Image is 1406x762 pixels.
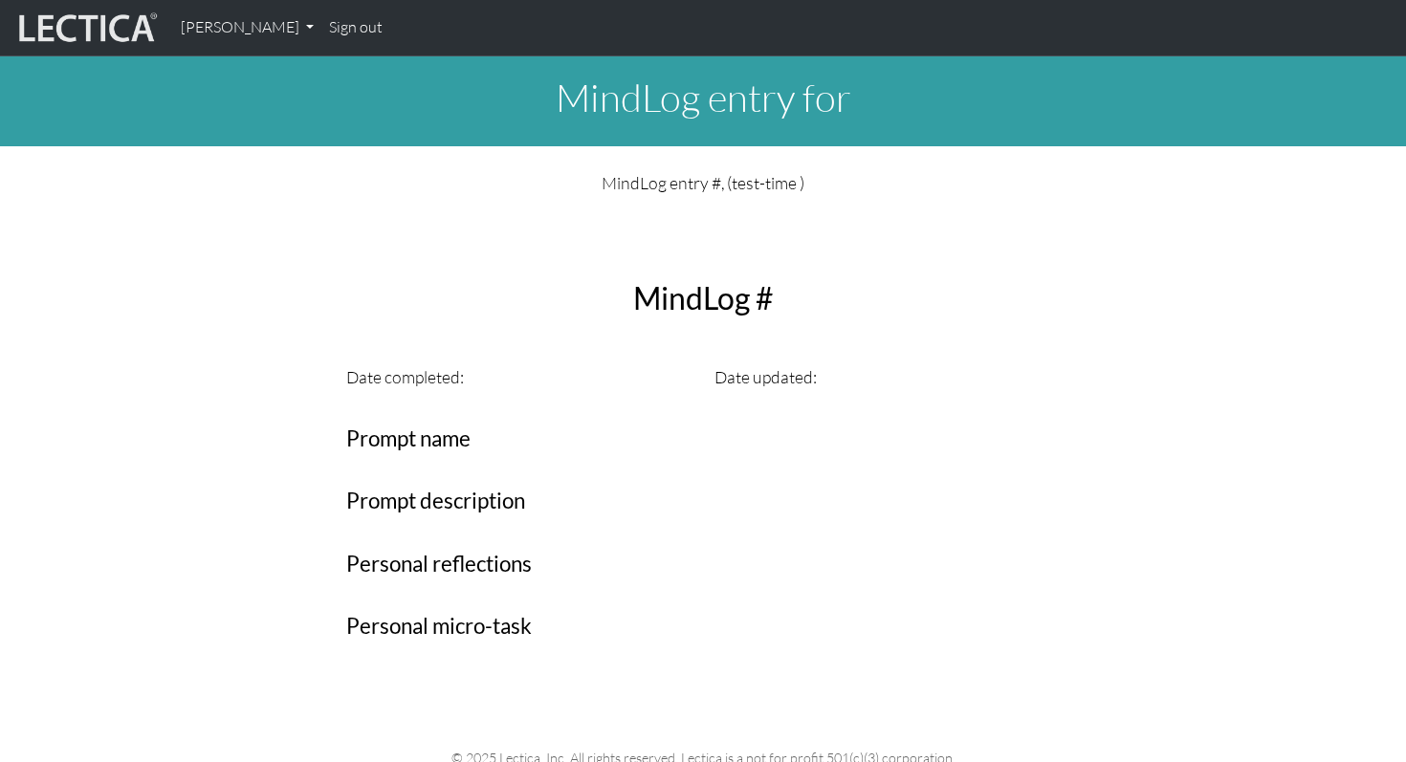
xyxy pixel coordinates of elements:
[173,8,321,48] a: [PERSON_NAME]
[346,426,1060,452] h3: Prompt name
[321,8,390,48] a: Sign out
[346,552,1060,577] h3: Personal reflections
[346,614,1060,640] h3: Personal micro-task
[335,280,1071,316] h2: MindLog #
[346,363,464,390] label: Date completed:
[14,10,158,46] img: lecticalive
[703,363,1071,390] div: Date updated:
[346,489,1060,514] h3: Prompt description
[346,169,1060,196] p: MindLog entry #, (test-time )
